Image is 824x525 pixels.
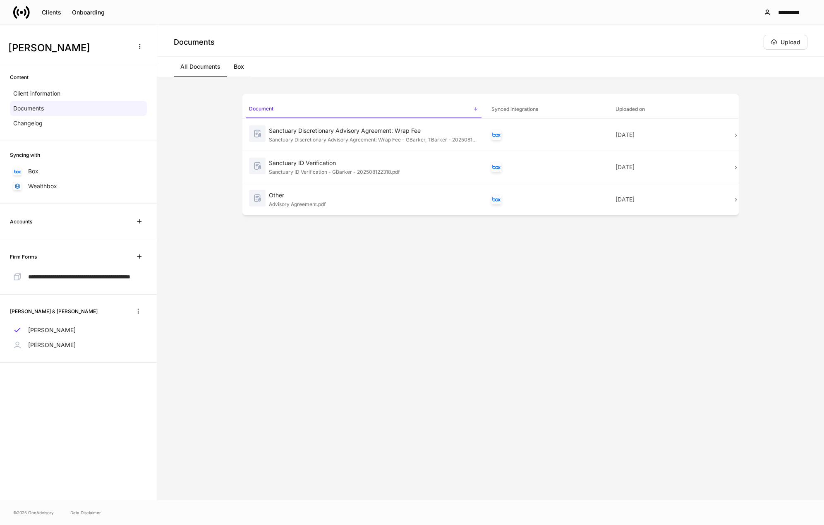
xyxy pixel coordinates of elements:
a: Documents [10,101,147,116]
h6: [PERSON_NAME] & [PERSON_NAME] [10,307,98,315]
div: Sanctuary Discretionary Advisory Agreement: Wrap Fee [269,127,478,135]
div: Box [491,162,501,172]
p: [DATE] [616,131,726,139]
p: [DATE] [616,195,726,204]
img: oYqM9ojoZLfzCHUefNbBcWHcyDPbQKagtYciMC8pFl3iZXy3dU33Uwy+706y+0q2uJ1ghNQf2OIHrSh50tUd9HaB5oMc62p0G... [492,132,501,137]
div: Upload [771,39,800,46]
p: [DATE] [616,163,726,171]
button: Clients [36,6,67,19]
a: [PERSON_NAME] [10,338,147,352]
h3: [PERSON_NAME] [8,41,128,55]
h6: Content [10,73,29,81]
img: oYqM9ojoZLfzCHUefNbBcWHcyDPbQKagtYciMC8pFl3iZXy3dU33Uwy+706y+0q2uJ1ghNQf2OIHrSh50tUd9HaB5oMc62p0G... [492,197,501,201]
a: Changelog [10,116,147,131]
span: © 2025 OneAdvisory [13,509,54,516]
h4: Documents [174,37,215,47]
img: svg%3e [249,158,266,174]
p: [PERSON_NAME] [28,326,76,334]
button: Onboarding [67,6,110,19]
p: Box [28,167,38,175]
div: Onboarding [72,10,105,15]
p: [PERSON_NAME] [28,341,76,349]
div: Box [491,130,501,140]
h6: Firm Forms [10,253,37,261]
div: Sanctuary ID Verification - GBarker - 202508122318.pdf [269,167,478,175]
button: Upload [764,35,807,50]
img: svg%3e [249,190,266,206]
a: Data Disclaimer [70,509,101,516]
div: Sanctuary ID Verification [269,159,478,167]
p: Wealthbox [28,182,57,190]
h6: Synced integrations [491,105,538,113]
div: Advisory Agreement.pdf [269,199,478,208]
h6: Syncing with [10,151,40,159]
p: Client information [13,89,60,98]
h6: Document [249,105,273,113]
p: Changelog [13,119,43,127]
img: svg%3e [249,125,266,142]
a: Wealthbox [10,179,147,194]
span: Document [246,101,481,118]
a: Client information [10,86,147,101]
div: Sanctuary Discretionary Advisory Agreement: Wrap Fee - GBarker, TBarker - 202508122318.pdf [269,135,478,143]
div: Clients [42,10,61,15]
div: Other [269,191,478,199]
a: All Documents [174,57,227,77]
img: oYqM9ojoZLfzCHUefNbBcWHcyDPbQKagtYciMC8pFl3iZXy3dU33Uwy+706y+0q2uJ1ghNQf2OIHrSh50tUd9HaB5oMc62p0G... [14,170,21,173]
a: [PERSON_NAME] [10,323,147,338]
a: Box [10,164,147,179]
h6: Uploaded on [616,105,645,113]
p: Documents [13,104,44,113]
span: Synced integrations [488,101,605,118]
a: Box [227,57,251,77]
div: Box [491,194,501,204]
h6: Accounts [10,218,32,225]
img: oYqM9ojoZLfzCHUefNbBcWHcyDPbQKagtYciMC8pFl3iZXy3dU33Uwy+706y+0q2uJ1ghNQf2OIHrSh50tUd9HaB5oMc62p0G... [492,165,501,169]
span: Uploaded on [612,101,729,118]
